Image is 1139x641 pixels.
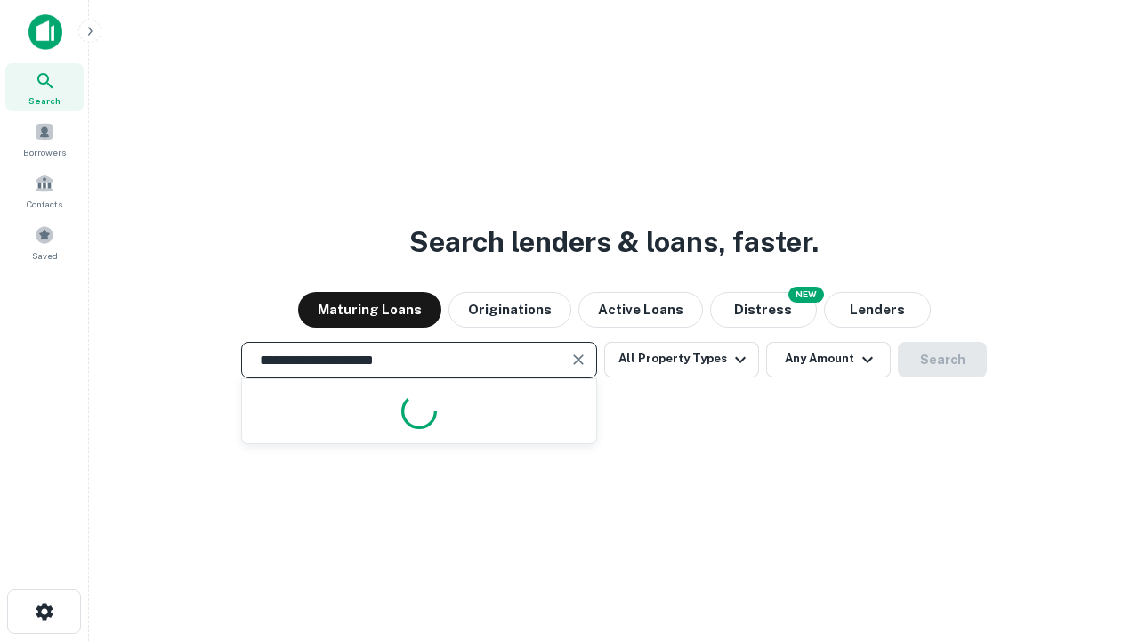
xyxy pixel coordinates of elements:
button: Active Loans [578,292,703,328]
button: All Property Types [604,342,759,377]
span: Contacts [27,197,62,211]
a: Borrowers [5,115,84,163]
button: Any Amount [766,342,891,377]
a: Search [5,63,84,111]
button: Originations [448,292,571,328]
span: Saved [32,248,58,263]
span: Borrowers [23,145,66,159]
button: Maturing Loans [298,292,441,328]
iframe: Chat Widget [1050,442,1139,527]
div: NEW [788,287,824,303]
button: Search distressed loans with lien and other non-mortgage details. [710,292,817,328]
img: capitalize-icon.png [28,14,62,50]
button: Clear [566,347,591,372]
span: Search [28,93,61,108]
a: Saved [5,218,84,266]
a: Contacts [5,166,84,215]
button: Lenders [824,292,931,328]
h3: Search lenders & loans, faster. [409,221,819,264]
